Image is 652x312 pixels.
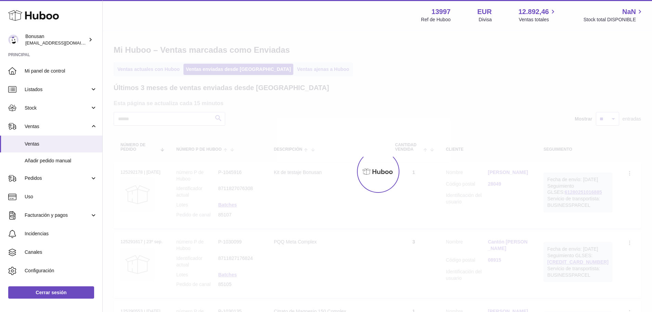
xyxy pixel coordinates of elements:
[25,212,90,219] span: Facturación y pagos
[477,7,491,16] strong: EUR
[25,249,97,255] span: Canales
[519,16,557,23] span: Ventas totales
[8,286,94,299] a: Cerrar sesión
[25,40,101,46] span: [EMAIL_ADDRESS][DOMAIN_NAME]
[25,105,90,111] span: Stock
[25,123,90,130] span: Ventas
[432,7,451,16] strong: 13997
[584,16,644,23] span: Stock total DISPONIBLE
[25,86,90,93] span: Listados
[25,33,87,46] div: Bonusan
[25,230,97,237] span: Incidencias
[519,7,549,16] span: 12.892,46
[622,7,636,16] span: NaN
[584,7,644,23] a: NaN Stock total DISPONIBLE
[25,68,97,74] span: Mi panel de control
[519,7,557,23] a: 12.892,46 Ventas totales
[25,141,97,147] span: Ventas
[8,35,18,45] img: info@bonusan.es
[25,158,97,164] span: Añadir pedido manual
[479,16,492,23] div: Divisa
[25,267,97,274] span: Configuración
[25,175,90,182] span: Pedidos
[421,16,450,23] div: Ref de Huboo
[25,194,97,200] span: Uso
